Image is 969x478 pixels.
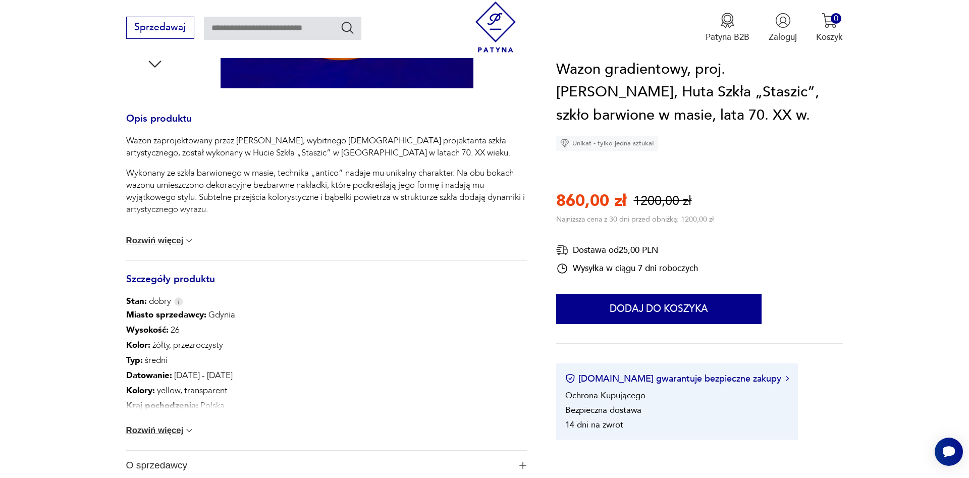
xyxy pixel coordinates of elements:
[706,13,749,43] button: Patyna B2B
[126,24,194,32] a: Sprzedawaj
[822,13,837,28] img: Ikona koszyka
[126,167,527,216] p: Wykonany ze szkła barwionego w masie, technika „antico” nadaje mu unikalny charakter. Na obu boka...
[633,192,691,210] p: 1200,00 zł
[769,31,797,43] p: Zaloguj
[519,462,526,469] img: Ikona plusa
[174,297,183,306] img: Info icon
[126,295,171,307] span: dobry
[184,426,194,436] img: chevron down
[556,294,762,325] button: Dodaj do koszyka
[816,31,843,43] p: Koszyk
[556,58,843,127] h1: Wazon gradientowy, proj. [PERSON_NAME], Huta Szkła „Staszic”, szkło barwione w masie, lata 70. XX w.
[126,383,525,398] p: yellow, transparent
[126,369,172,381] b: Datowanie :
[126,324,169,336] b: Wysokość :
[126,307,525,323] p: Gdynia
[126,276,527,296] h3: Szczegóły produktu
[935,438,963,466] iframe: Smartsupp widget button
[560,139,569,148] img: Ikona diamentu
[816,13,843,43] button: 0Koszyk
[706,31,749,43] p: Patyna B2B
[556,136,658,151] div: Unikat - tylko jedna sztuka!
[565,419,623,431] li: 14 dni na zwrot
[775,13,791,28] img: Ikonka użytkownika
[126,236,195,246] button: Rozwiń więcej
[126,353,525,368] p: średni
[786,377,789,382] img: Ikona strzałki w prawo
[706,13,749,43] a: Ikona medaluPatyna B2B
[470,2,521,52] img: Patyna - sklep z meblami i dekoracjami vintage
[565,404,641,416] li: Bezpieczna dostawa
[126,354,143,366] b: Typ :
[565,373,789,385] button: [DOMAIN_NAME] gwarantuje bezpieczne zakupy
[126,338,525,353] p: żółty, przezroczysty
[126,400,198,411] b: Kraj pochodzenia :
[556,244,698,256] div: Dostawa od 25,00 PLN
[126,115,527,135] h3: Opis produktu
[126,339,150,351] b: Kolor:
[556,215,714,225] p: Najniższa cena z 30 dni przed obniżką: 1200,00 zł
[126,398,525,413] p: Polska
[184,236,194,246] img: chevron down
[565,374,575,384] img: Ikona certyfikatu
[769,13,797,43] button: Zaloguj
[556,262,698,275] div: Wysyłka w ciągu 7 dni roboczych
[556,244,568,256] img: Ikona dostawy
[126,295,147,307] b: Stan:
[126,368,525,383] p: [DATE] - [DATE]
[556,190,626,213] p: 860,00 zł
[126,17,194,39] button: Sprzedawaj
[126,385,155,396] b: Kolory :
[340,20,355,35] button: Szukaj
[126,309,206,321] b: Miasto sprzedawcy :
[720,13,735,28] img: Ikona medalu
[126,135,527,159] p: Wazon zaprojektowany przez [PERSON_NAME], wybitnego [DEMOGRAPHIC_DATA] projektanta szkła artystyc...
[126,426,195,436] button: Rozwiń więcej
[126,323,525,338] p: 26
[565,390,645,401] li: Ochrona Kupującego
[831,13,841,24] div: 0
